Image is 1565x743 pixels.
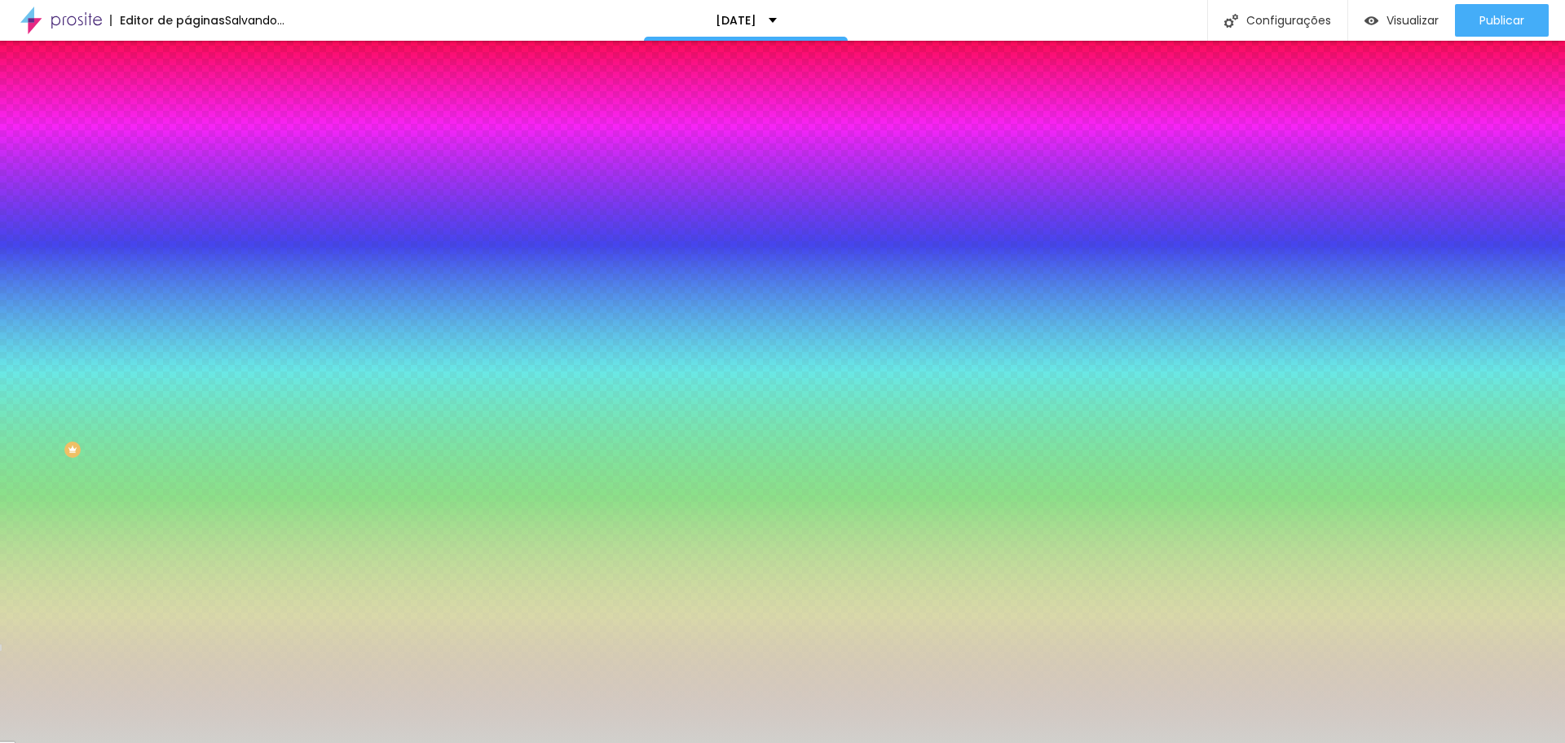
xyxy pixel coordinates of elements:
[1364,14,1378,28] img: view-1.svg
[716,15,756,26] p: [DATE]
[1386,14,1439,27] span: Visualizar
[110,15,225,26] div: Editor de páginas
[1479,14,1524,27] span: Publicar
[1224,14,1238,28] img: Icone
[1348,4,1455,37] button: Visualizar
[225,15,284,26] div: Salvando...
[1455,4,1549,37] button: Publicar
